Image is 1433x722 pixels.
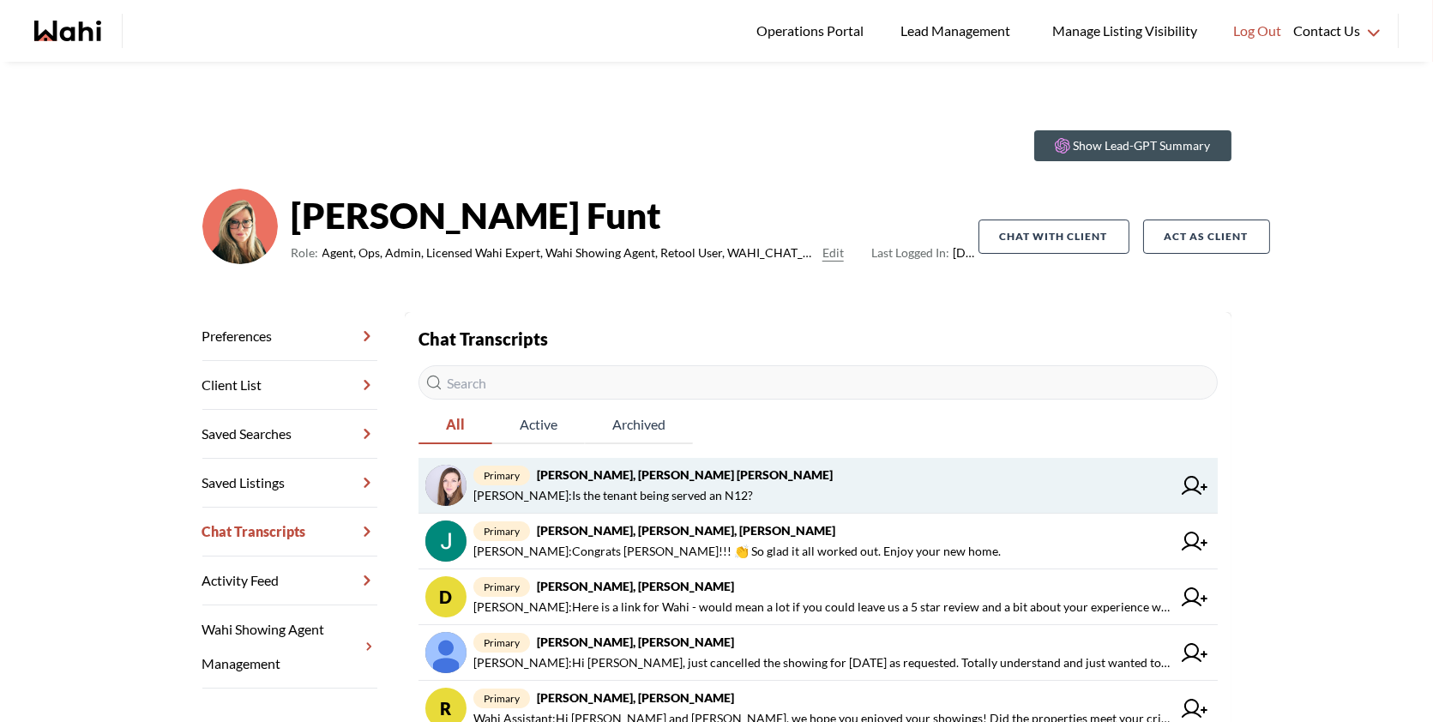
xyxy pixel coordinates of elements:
a: Saved Searches [202,410,377,459]
strong: [PERSON_NAME], [PERSON_NAME] [537,690,734,705]
span: Lead Management [900,20,1016,42]
a: Chat Transcripts [202,508,377,557]
span: [PERSON_NAME] : Congrats [PERSON_NAME]!!! 👏 So glad it all worked out. Enjoy your new home. [473,541,1001,562]
p: Show Lead-GPT Summary [1074,137,1211,154]
span: primary [473,521,530,541]
span: [PERSON_NAME] : Is the tenant being served an N12? [473,485,753,506]
strong: [PERSON_NAME], [PERSON_NAME], [PERSON_NAME] [537,523,835,538]
a: Wahi Showing Agent Management [202,605,377,689]
div: D [425,576,467,617]
a: Wahi homepage [34,21,101,41]
button: Act as Client [1143,220,1270,254]
span: All [418,406,492,442]
button: Archived [585,406,693,444]
a: Client List [202,361,377,410]
strong: [PERSON_NAME] Funt [292,190,978,241]
span: Last Logged In: [871,245,949,260]
span: Manage Listing Visibility [1047,20,1202,42]
a: Saved Listings [202,459,377,508]
input: Search [418,365,1218,400]
button: Active [492,406,585,444]
img: ef0591e0ebeb142b.png [202,189,278,264]
span: Agent, Ops, Admin, Licensed Wahi Expert, Wahi Showing Agent, Retool User, WAHI_CHAT_MODERATOR [322,243,816,263]
span: Archived [585,406,693,442]
button: Chat with client [978,220,1129,254]
span: Role: [292,243,319,263]
a: Preferences [202,312,377,361]
span: Operations Portal [756,20,870,42]
strong: [PERSON_NAME], [PERSON_NAME] [537,635,734,649]
span: primary [473,466,530,485]
a: primary[PERSON_NAME], [PERSON_NAME][PERSON_NAME]:Hi [PERSON_NAME], just cancelled the showing for... [418,625,1218,681]
img: chat avatar [425,632,467,673]
span: Active [492,406,585,442]
button: Show Lead-GPT Summary [1034,130,1231,161]
span: primary [473,689,530,708]
strong: [PERSON_NAME], [PERSON_NAME] [537,579,734,593]
img: chat avatar [425,465,467,506]
button: All [418,406,492,444]
span: Log Out [1233,20,1281,42]
a: Activity Feed [202,557,377,605]
span: primary [473,633,530,653]
button: Edit [822,243,844,263]
span: primary [473,577,530,597]
strong: [PERSON_NAME], [PERSON_NAME] [PERSON_NAME] [537,467,833,482]
span: [PERSON_NAME] : Hi [PERSON_NAME], just cancelled the showing for [DATE] as requested. Totally und... [473,653,1171,673]
a: primary[PERSON_NAME], [PERSON_NAME] [PERSON_NAME][PERSON_NAME]:Is the tenant being served an N12? [418,458,1218,514]
img: chat avatar [425,520,467,562]
a: primary[PERSON_NAME], [PERSON_NAME], [PERSON_NAME][PERSON_NAME]:Congrats [PERSON_NAME]!!! 👏 So gl... [418,514,1218,569]
a: Dprimary[PERSON_NAME], [PERSON_NAME][PERSON_NAME]:Here is a link for Wahi - would mean a lot if y... [418,569,1218,625]
span: [DATE] [871,243,978,263]
strong: Chat Transcripts [418,328,548,349]
span: [PERSON_NAME] : Here is a link for Wahi - would mean a lot if you could leave us a 5 star review ... [473,597,1171,617]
